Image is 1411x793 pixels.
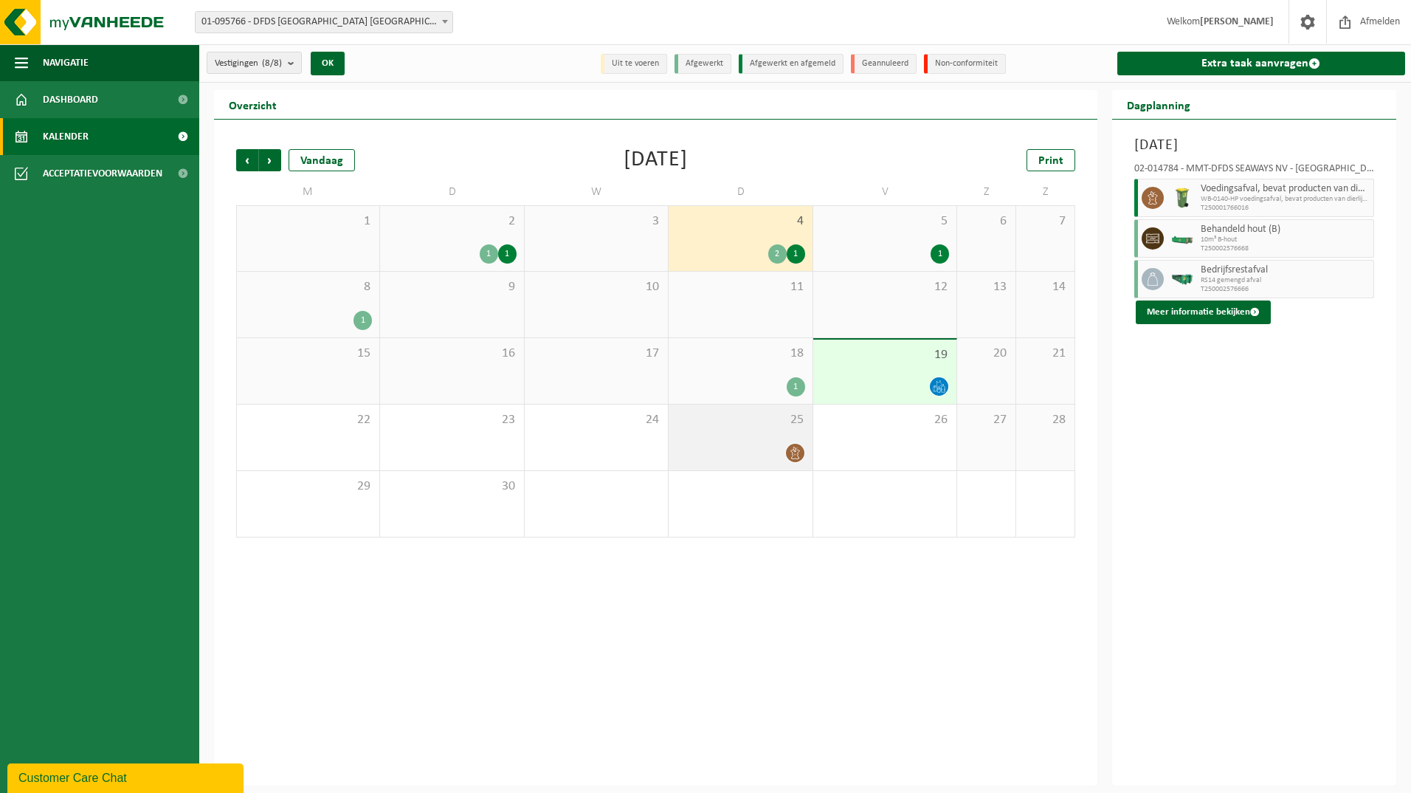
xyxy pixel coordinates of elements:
strong: [PERSON_NAME] [1200,16,1274,27]
span: 21 [1024,346,1067,362]
td: W [525,179,669,205]
li: Uit te voeren [601,54,667,74]
td: Z [957,179,1016,205]
li: Afgewerkt en afgemeld [739,54,844,74]
h3: [DATE] [1134,134,1375,157]
a: Extra taak aanvragen [1117,52,1406,75]
span: 6 [965,213,1008,230]
div: 1 [787,244,805,264]
td: M [236,179,380,205]
span: 28 [1024,412,1067,428]
span: T250002576666 [1201,285,1370,294]
count: (8/8) [262,58,282,68]
span: T250002576668 [1201,244,1370,253]
span: 16 [387,346,516,362]
td: D [669,179,813,205]
span: 24 [532,412,660,428]
span: 30 [387,478,516,495]
span: 20 [965,346,1008,362]
span: Navigatie [43,44,89,81]
span: WB-0140-HP voedingsafval, bevat producten van dierlijke oors [1201,195,1370,204]
span: 9 [387,279,516,295]
span: Print [1038,155,1063,167]
span: 14 [1024,279,1067,295]
span: 2 [387,213,516,230]
div: 1 [353,311,372,330]
li: Afgewerkt [675,54,731,74]
span: 4 [676,213,804,230]
h2: Overzicht [214,90,291,119]
span: Acceptatievoorwaarden [43,155,162,192]
span: 12 [821,279,949,295]
div: 1 [498,244,517,264]
button: OK [311,52,345,75]
span: 19 [821,347,949,363]
button: Meer informatie bekijken [1136,301,1271,324]
span: 15 [244,346,372,362]
td: V [813,179,957,205]
span: 5 [821,213,949,230]
div: Vandaag [289,149,355,171]
td: Z [1016,179,1075,205]
button: Vestigingen(8/8) [207,52,302,74]
span: 7 [1024,213,1067,230]
td: D [380,179,524,205]
span: 23 [387,412,516,428]
span: 8 [244,279,372,295]
div: 1 [787,377,805,396]
span: Dashboard [43,81,98,118]
span: Voedingsafval, bevat producten van dierlijke oorsprong, onverpakt, categorie 3 [1201,183,1370,195]
img: HK-XC-10-GN-00 [1171,233,1193,244]
span: Vestigingen [215,52,282,75]
span: 25 [676,412,804,428]
div: [DATE] [624,149,688,171]
span: 10m³ B-hout [1201,236,1370,244]
span: 01-095766 - DFDS BELGIUM NV - GENT [196,12,452,32]
span: Kalender [43,118,89,155]
span: 3 [532,213,660,230]
div: 02-014784 - MMT-DFDS SEAWAYS NV - [GEOGRAPHIC_DATA] [1134,164,1375,179]
span: Vorige [236,149,258,171]
img: WB-0140-HPE-GN-51 [1171,187,1193,209]
span: 18 [676,346,804,362]
span: 11 [676,279,804,295]
div: 1 [480,244,498,264]
span: 22 [244,412,372,428]
div: 2 [768,244,787,264]
span: Behandeld hout (B) [1201,224,1370,236]
span: Bedrijfsrestafval [1201,264,1370,276]
iframe: chat widget [7,761,246,793]
div: 1 [931,244,949,264]
span: Volgende [259,149,281,171]
span: 27 [965,412,1008,428]
span: RS14 gemengd afval [1201,276,1370,285]
a: Print [1027,149,1075,171]
li: Non-conformiteit [924,54,1006,74]
li: Geannuleerd [851,54,917,74]
span: T250001766016 [1201,204,1370,213]
span: 17 [532,346,660,362]
span: 10 [532,279,660,295]
span: 1 [244,213,372,230]
span: 13 [965,279,1008,295]
span: 29 [244,478,372,495]
span: 01-095766 - DFDS BELGIUM NV - GENT [195,11,453,33]
h2: Dagplanning [1112,90,1205,119]
img: HK-RS-14-GN-00 [1171,274,1193,285]
span: 26 [821,412,949,428]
